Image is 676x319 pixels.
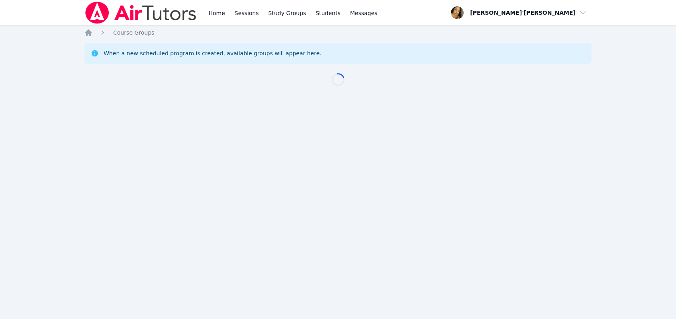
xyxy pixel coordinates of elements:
[113,29,154,37] a: Course Groups
[84,29,592,37] nav: Breadcrumb
[104,49,321,57] div: When a new scheduled program is created, available groups will appear here.
[84,2,197,24] img: Air Tutors
[113,29,154,36] span: Course Groups
[350,9,378,17] span: Messages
